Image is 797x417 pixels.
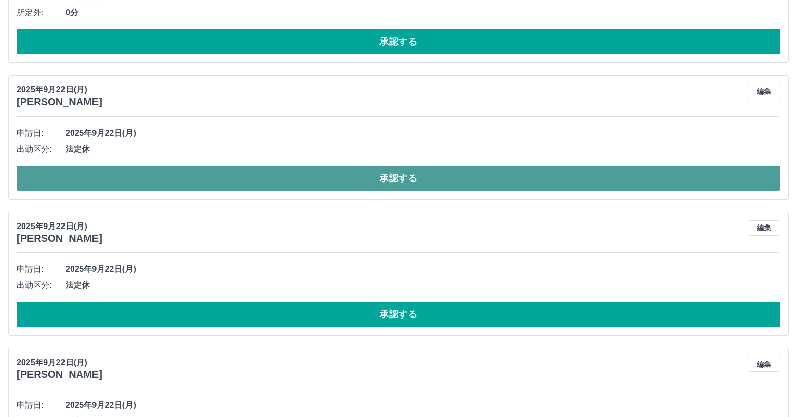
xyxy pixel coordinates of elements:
span: 出勤区分: [17,279,66,292]
button: 承認する [17,166,780,191]
button: 編集 [748,357,780,372]
span: 申請日: [17,127,66,139]
p: 2025年9月22日(月) [17,357,102,369]
button: 承認する [17,29,780,54]
span: 法定休 [66,279,780,292]
span: 申請日: [17,399,66,411]
span: 2025年9月22日(月) [66,399,780,411]
span: 法定休 [66,143,780,155]
button: 承認する [17,302,780,327]
h3: [PERSON_NAME] [17,233,102,244]
p: 2025年9月22日(月) [17,220,102,233]
span: 申請日: [17,263,66,275]
span: 出勤区分: [17,143,66,155]
span: 所定外: [17,7,66,19]
span: 0分 [66,7,780,19]
h3: [PERSON_NAME] [17,369,102,380]
h3: [PERSON_NAME] [17,96,102,108]
button: 編集 [748,220,780,236]
span: 2025年9月22日(月) [66,127,780,139]
span: 2025年9月22日(月) [66,263,780,275]
p: 2025年9月22日(月) [17,84,102,96]
button: 編集 [748,84,780,99]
